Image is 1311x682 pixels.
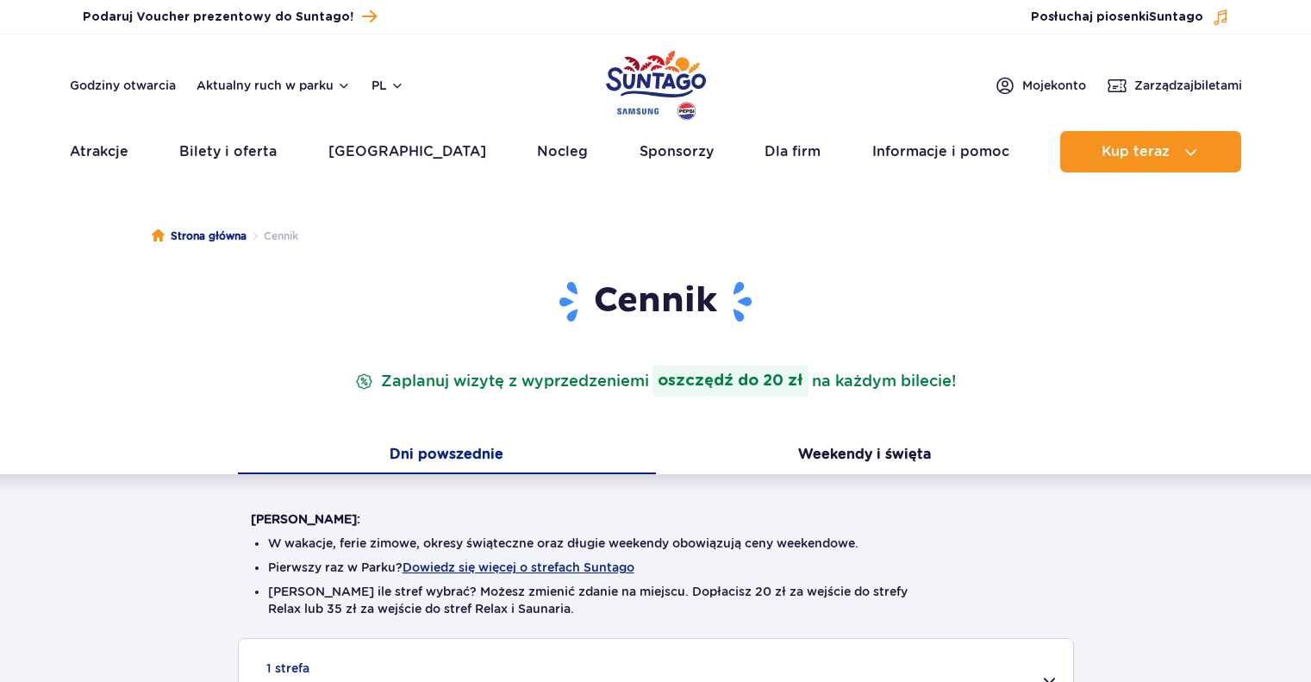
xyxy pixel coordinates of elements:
small: 1 strefa [266,660,309,677]
strong: oszczędź do 20 zł [652,366,808,397]
a: Mojekonto [995,75,1086,96]
a: Atrakcje [70,131,128,172]
span: Suntago [1149,11,1203,23]
button: Dowiedz się więcej o strefach Suntago [403,560,634,574]
button: Aktualny ruch w parku [197,78,351,92]
a: Sponsorzy [640,131,714,172]
strong: [PERSON_NAME]: [251,512,360,526]
span: Moje konto [1022,77,1086,94]
a: [GEOGRAPHIC_DATA] [328,131,486,172]
a: Informacje i pomoc [872,131,1009,172]
a: Dla firm [765,131,821,172]
p: Zaplanuj wizytę z wyprzedzeniem na każdym bilecie! [352,366,959,397]
li: W wakacje, ferie zimowe, okresy świąteczne oraz długie weekendy obowiązują ceny weekendowe. [268,535,1044,552]
button: Posłuchaj piosenkiSuntago [1031,9,1229,26]
li: Pierwszy raz w Parku? [268,559,1044,576]
a: Park of Poland [606,43,706,122]
span: Posłuchaj piosenki [1031,9,1203,26]
span: Podaruj Voucher prezentowy do Suntago! [83,9,353,26]
a: Podaruj Voucher prezentowy do Suntago! [83,5,377,28]
button: pl [371,77,404,94]
a: Bilety i oferta [179,131,277,172]
a: Zarządzajbiletami [1107,75,1242,96]
li: Cennik [247,228,298,245]
span: Kup teraz [1102,144,1170,160]
button: Weekendy i święta [656,438,1074,474]
button: Kup teraz [1060,131,1241,172]
span: Zarządzaj biletami [1134,77,1242,94]
li: [PERSON_NAME] ile stref wybrać? Możesz zmienić zdanie na miejscu. Dopłacisz 20 zł za wejście do s... [268,583,1044,617]
a: Nocleg [537,131,588,172]
a: Strona główna [152,228,247,245]
h1: Cennik [251,279,1061,324]
button: Dni powszednie [238,438,656,474]
a: Godziny otwarcia [70,77,176,94]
